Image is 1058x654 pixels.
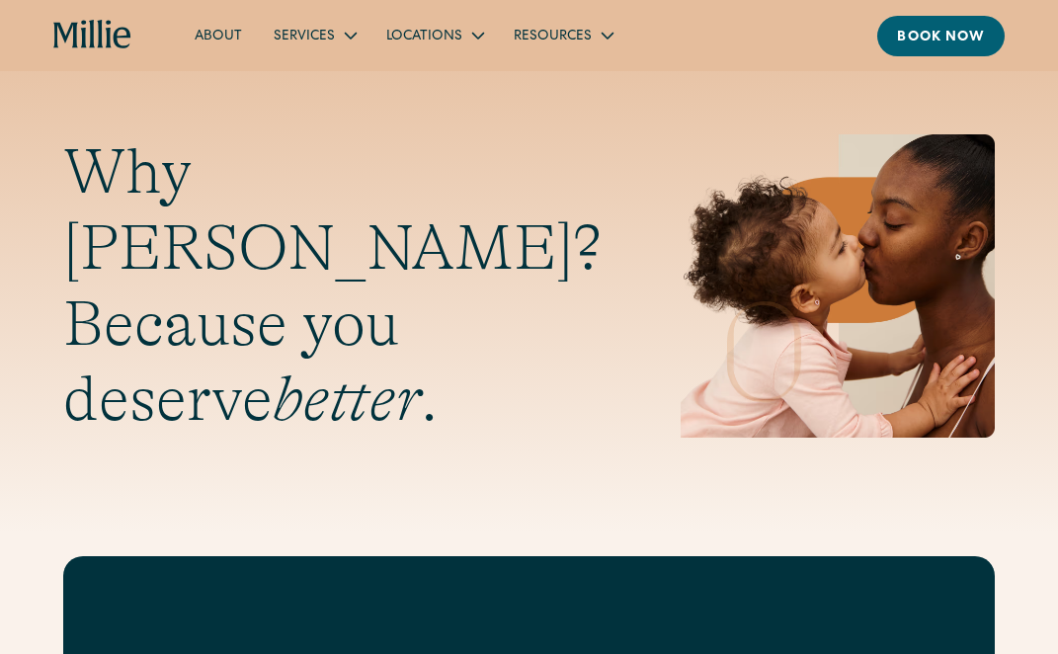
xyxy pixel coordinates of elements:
[179,19,258,51] a: About
[53,20,132,50] a: home
[370,19,498,51] div: Locations
[877,16,1005,56] a: Book now
[681,134,995,438] img: Mother and baby sharing a kiss, highlighting the emotional bond and nurturing care at the heart o...
[273,364,421,435] em: better
[258,19,370,51] div: Services
[274,27,335,47] div: Services
[498,19,627,51] div: Resources
[514,27,592,47] div: Resources
[386,27,462,47] div: Locations
[897,28,985,48] div: Book now
[63,134,602,438] h1: Why [PERSON_NAME]? Because you deserve .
